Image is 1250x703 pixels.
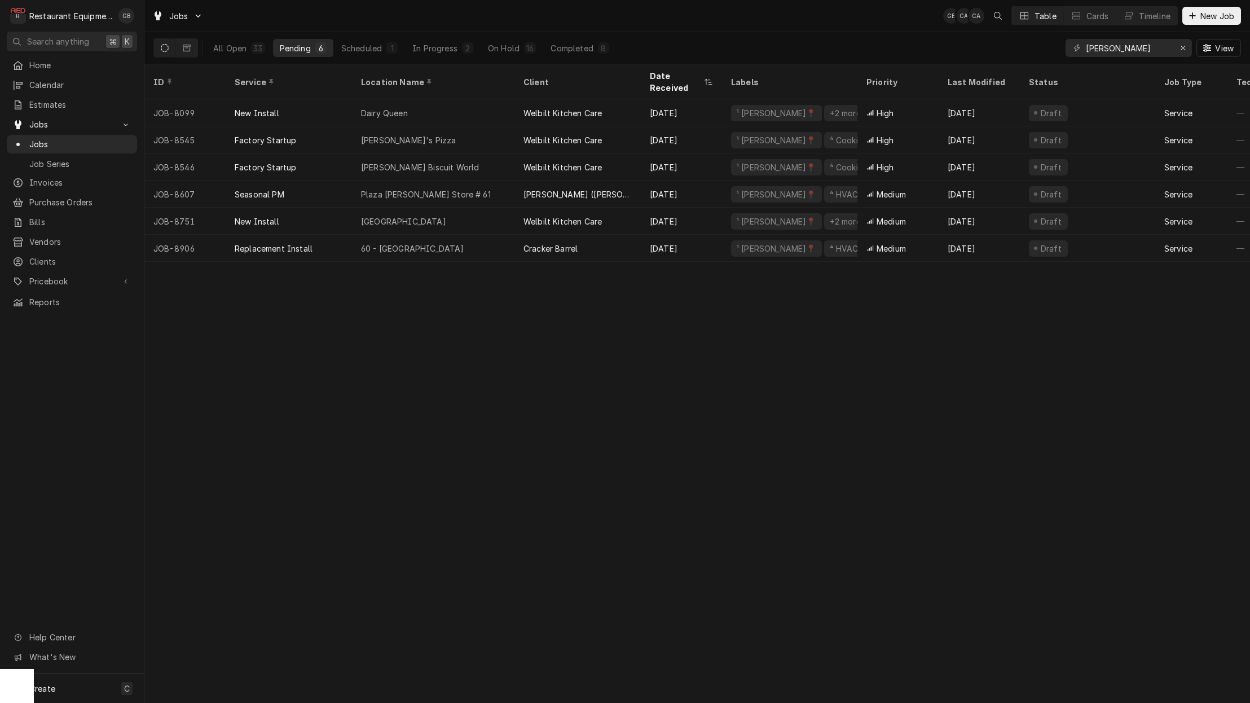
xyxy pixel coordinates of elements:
[7,76,137,94] a: Calendar
[956,8,972,24] div: CA
[464,42,471,54] div: 2
[7,115,137,134] a: Go to Jobs
[488,42,520,54] div: On Hold
[318,42,324,54] div: 6
[877,216,906,227] span: Medium
[1039,134,1063,146] div: Draft
[1039,243,1063,254] div: Draft
[829,134,881,146] div: ⁴ Cooking 🔥
[29,59,131,71] span: Home
[109,36,117,47] span: ⌘
[7,155,137,173] a: Job Series
[551,42,593,54] div: Completed
[10,8,26,24] div: Restaurant Equipment Diagnostics's Avatar
[1164,134,1192,146] div: Service
[144,99,226,126] div: JOB-8099
[736,188,817,200] div: ¹ [PERSON_NAME]📍
[523,76,630,88] div: Client
[29,196,131,208] span: Purchase Orders
[144,153,226,181] div: JOB-8546
[29,256,131,267] span: Clients
[361,107,408,119] div: Dairy Queen
[235,107,279,119] div: New Install
[939,99,1020,126] div: [DATE]
[1164,107,1192,119] div: Service
[526,42,534,54] div: 16
[7,293,137,311] a: Reports
[1039,188,1063,200] div: Draft
[361,161,479,173] div: [PERSON_NAME] Biscuit World
[1196,39,1241,57] button: View
[235,188,284,200] div: Seasonal PM
[829,107,862,119] div: +2 more
[7,628,137,647] a: Go to Help Center
[523,216,602,227] div: Welbilt Kitchen Care
[736,243,817,254] div: ¹ [PERSON_NAME]📍
[7,213,137,231] a: Bills
[389,42,395,54] div: 1
[7,32,137,51] button: Search anything⌘K
[235,216,279,227] div: New Install
[361,188,491,200] div: Plaza [PERSON_NAME] Store # 61
[939,235,1020,262] div: [DATE]
[829,188,872,200] div: ⁴ HVAC 🌡️
[866,76,927,88] div: Priority
[235,243,312,254] div: Replacement Install
[148,7,208,25] a: Go to Jobs
[969,8,984,24] div: CA
[144,181,226,208] div: JOB-8607
[29,138,131,150] span: Jobs
[523,134,602,146] div: Welbilt Kitchen Care
[7,56,137,74] a: Home
[523,161,602,173] div: Welbilt Kitchen Care
[29,177,131,188] span: Invoices
[948,76,1009,88] div: Last Modified
[412,42,457,54] div: In Progress
[1086,39,1170,57] input: Keyword search
[1164,76,1218,88] div: Job Type
[235,161,296,173] div: Factory Startup
[27,36,89,47] span: Search anything
[829,243,872,254] div: ⁴ HVAC 🌡️
[29,684,55,693] span: Create
[361,243,464,254] div: 60 - [GEOGRAPHIC_DATA]
[736,216,817,227] div: ¹ [PERSON_NAME]📍
[144,208,226,235] div: JOB-8751
[877,107,894,119] span: High
[118,8,134,24] div: GB
[1174,39,1192,57] button: Erase input
[1035,10,1057,22] div: Table
[523,243,578,254] div: Cracker Barrel
[1139,10,1170,22] div: Timeline
[939,181,1020,208] div: [DATE]
[253,42,262,54] div: 33
[29,118,115,130] span: Jobs
[118,8,134,24] div: Gary Beaver's Avatar
[29,158,131,170] span: Job Series
[641,181,722,208] div: [DATE]
[1182,7,1241,25] button: New Job
[125,36,130,47] span: K
[29,631,130,643] span: Help Center
[877,134,894,146] span: High
[124,683,130,695] span: C
[641,153,722,181] div: [DATE]
[29,99,131,111] span: Estimates
[600,42,607,54] div: 8
[1164,243,1192,254] div: Service
[213,42,247,54] div: All Open
[7,232,137,251] a: Vendors
[829,161,881,173] div: ⁴ Cooking 🔥
[153,76,214,88] div: ID
[1164,161,1192,173] div: Service
[736,134,817,146] div: ¹ [PERSON_NAME]📍
[361,134,456,146] div: [PERSON_NAME]'s Pizza
[7,95,137,114] a: Estimates
[1213,42,1236,54] span: View
[7,252,137,271] a: Clients
[1029,76,1144,88] div: Status
[361,216,446,227] div: [GEOGRAPHIC_DATA]
[235,134,296,146] div: Factory Startup
[1086,10,1109,22] div: Cards
[939,208,1020,235] div: [DATE]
